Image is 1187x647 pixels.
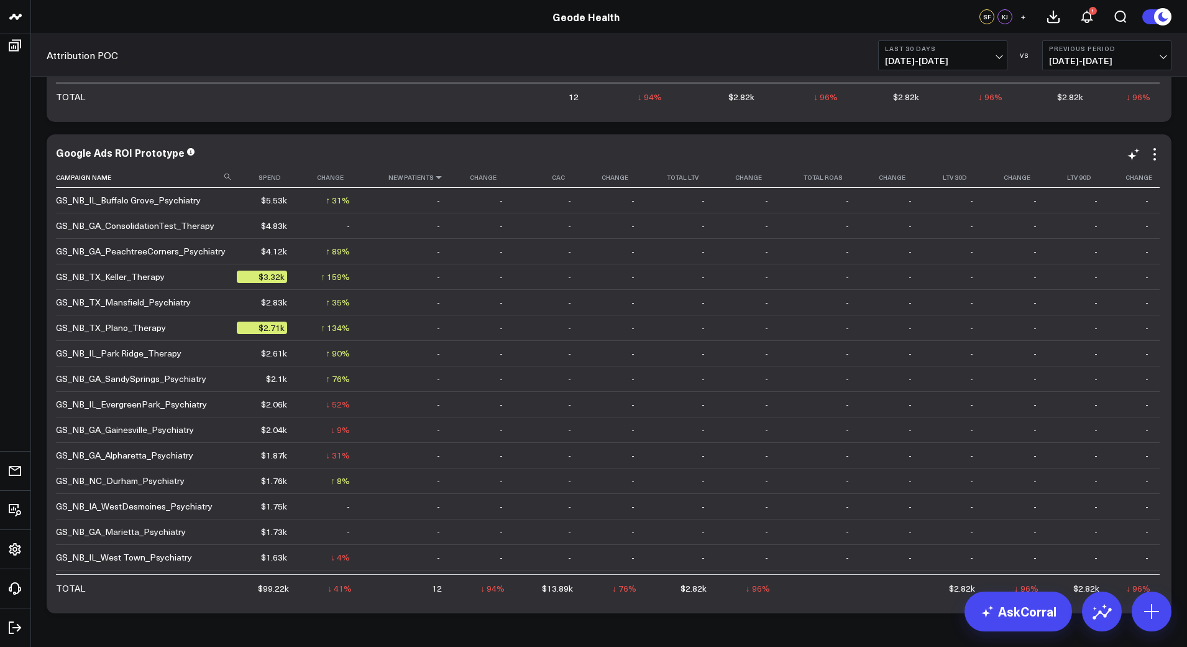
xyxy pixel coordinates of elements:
div: GS_NB_IL_West Town_Psychiatry [56,551,192,564]
div: - [846,220,849,232]
div: - [909,245,912,258]
div: - [568,194,571,207]
div: - [631,296,635,309]
th: Change [1109,167,1160,188]
div: - [909,551,912,564]
div: ↑ 35% [326,296,350,309]
div: - [846,475,849,487]
th: Change [451,167,515,188]
div: Google Ads ROI Prototype [56,146,185,159]
div: - [1145,373,1148,385]
div: - [347,500,350,513]
div: - [702,526,705,538]
div: - [437,449,440,462]
div: - [1094,526,1098,538]
th: Campaign Name [56,167,237,188]
div: - [909,347,912,360]
div: - [631,398,635,411]
div: - [702,449,705,462]
div: $2.06k [261,398,287,411]
div: - [702,347,705,360]
div: $1.73k [261,526,287,538]
div: - [1033,500,1037,513]
div: GS_NB_TX_Keller_Therapy [56,271,165,283]
div: - [500,551,503,564]
div: - [437,551,440,564]
div: - [970,398,973,411]
div: $2.82k [1057,91,1083,103]
div: - [765,296,768,309]
div: ↑ 8% [331,475,350,487]
div: - [1145,449,1148,462]
div: - [909,322,912,334]
div: $2.61k [261,347,287,360]
div: - [1094,449,1098,462]
button: Last 30 Days[DATE]-[DATE] [878,40,1007,70]
div: ↑ 134% [321,322,350,334]
div: $2.82k [728,91,754,103]
div: - [500,449,503,462]
div: GS_NB_IL_EvergreenPark_Psychiatry [56,398,207,411]
div: - [500,194,503,207]
div: - [846,526,849,538]
div: - [1094,220,1098,232]
div: - [1094,424,1098,436]
div: - [970,322,973,334]
div: - [631,500,635,513]
div: - [1094,398,1098,411]
div: - [500,475,503,487]
div: - [1033,526,1037,538]
div: ↑ 89% [326,245,350,258]
div: - [909,424,912,436]
div: GS_NB_NC_Durham_Psychiatry [56,475,185,487]
div: - [970,551,973,564]
div: $3.32k [237,271,287,283]
div: KJ [997,9,1012,24]
div: $1.75k [261,500,287,513]
div: - [1145,475,1148,487]
div: - [631,475,635,487]
div: - [568,373,571,385]
div: - [846,373,849,385]
div: GS_NB_GA_PeachtreeCorners_Psychiatry [56,245,226,258]
div: - [765,424,768,436]
div: - [1145,398,1148,411]
div: - [500,271,503,283]
div: - [970,194,973,207]
div: - [970,424,973,436]
div: $2.82k [1073,582,1099,595]
div: - [631,194,635,207]
div: ↓ 94% [480,582,505,595]
div: - [970,347,973,360]
div: - [437,271,440,283]
div: - [765,245,768,258]
div: - [702,424,705,436]
div: - [909,398,912,411]
button: Previous Period[DATE]-[DATE] [1042,40,1171,70]
div: - [846,245,849,258]
div: - [500,220,503,232]
div: - [909,373,912,385]
a: Geode Health [552,10,620,24]
div: - [631,220,635,232]
div: - [568,398,571,411]
div: 1 [1089,7,1097,15]
div: - [1033,347,1037,360]
div: - [631,347,635,360]
div: - [702,245,705,258]
div: - [568,500,571,513]
div: - [568,296,571,309]
div: - [1145,245,1148,258]
div: - [437,322,440,334]
div: - [631,424,635,436]
div: - [909,475,912,487]
div: - [1145,296,1148,309]
div: VS [1014,52,1036,59]
div: - [846,322,849,334]
div: - [1033,296,1037,309]
div: $2.82k [949,582,975,595]
div: ↓ 96% [978,91,1002,103]
div: - [631,449,635,462]
div: - [347,220,350,232]
div: - [909,271,912,283]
